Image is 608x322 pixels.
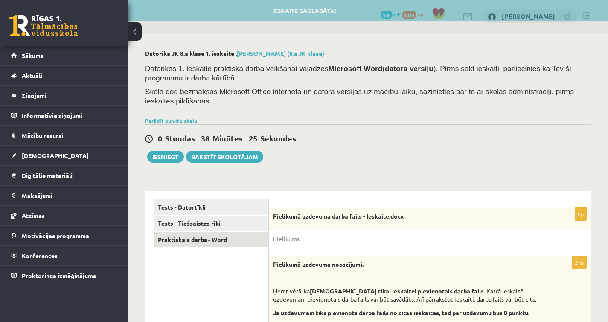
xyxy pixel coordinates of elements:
a: Parādīt punktu skalu [145,117,197,124]
span: Sekundes [260,133,296,143]
span: Stundas [165,133,195,143]
p: 21p [572,256,587,269]
span: Motivācijas programma [22,232,89,239]
span: Atzīmes [22,212,45,219]
a: Konferences [11,246,117,265]
span: [DEMOGRAPHIC_DATA] [22,152,89,159]
span: Datorikas 1. ieskaitē praktiskā darba veikšanai vajadzēs ( ). Pirms sākt ieskaiti, pārliecinies k... [145,64,571,82]
span: Skola dod bezmaksas Microsoft Office interneta un datora versijas uz mācību laiku, sazinieties pa... [145,87,574,105]
legend: Informatīvie ziņojumi [22,106,117,125]
a: Maksājumi [11,186,117,205]
a: Tests - Datortīkli [154,199,268,215]
span: Aktuāli [22,72,42,79]
b: Microsoft Word [329,64,383,73]
b: datora versiju [385,64,433,73]
span: Mācību resursi [22,132,63,139]
strong: Ja uzdevumam tiks pievienots darba fails no citas ieskaites, tad par uzdevumu būs 0 punktu. [273,309,529,316]
a: Ziņojumi [11,86,117,105]
a: Sākums [11,46,117,65]
a: Praktiskais darbs - Word [154,232,268,247]
a: Pielikums [273,234,300,243]
a: Rakstīt skolotājam [186,151,263,163]
a: [DEMOGRAPHIC_DATA] [11,146,117,165]
span: 25 [249,133,257,143]
span: Digitālie materiāli [22,172,73,179]
a: Proktoringa izmēģinājums [11,266,117,285]
a: [PERSON_NAME] (8.a JK klase) [237,49,324,57]
a: Rīgas 1. Tālmācības vidusskola [9,15,78,36]
a: Aktuāli [11,66,117,85]
a: Tests - Tiešsaistes rīki [154,216,268,231]
span: 0 [158,133,162,143]
span: 38 [201,133,209,143]
span: Minūtes [212,133,243,143]
button: Iesniegt [147,151,184,163]
p: Ņemt vērā, ka . Katrā ieskaitē uzdevumam pievienotais darba fails var būt savādāks. Arī pārraksto... [273,287,544,304]
a: Informatīvie ziņojumi [11,106,117,125]
legend: Ziņojumi [22,86,117,105]
strong: Pielikumā uzdevuma nosacījumi. [273,260,364,268]
span: Sākums [22,52,44,59]
span: Proktoringa izmēģinājums [22,272,96,279]
span: Konferences [22,252,58,259]
legend: Maksājumi [22,186,117,205]
a: Mācību resursi [11,126,117,145]
a: Motivācijas programma [11,226,117,245]
h2: Datorika JK 8.a klase 1. ieskaite , [145,50,591,57]
a: Atzīmes [11,206,117,225]
a: Digitālie materiāli [11,166,117,185]
p: 0p [575,207,587,221]
strong: Pielikumā uzdevuma darba fails - Ieskaite.docx [273,212,404,220]
strong: [DEMOGRAPHIC_DATA] tikai ieskaitei pievienotais darba fails [310,287,484,295]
